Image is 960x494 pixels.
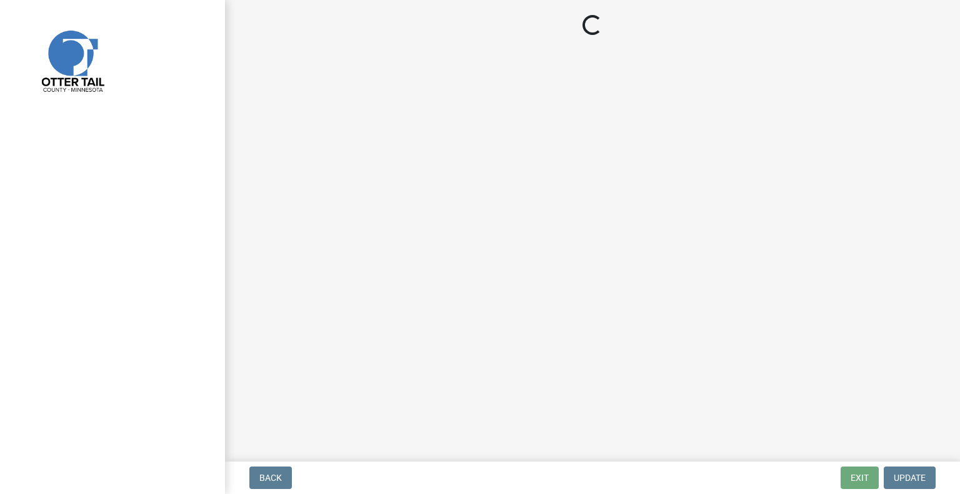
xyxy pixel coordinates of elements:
[259,473,282,483] span: Back
[25,13,119,107] img: Otter Tail County, Minnesota
[841,467,879,489] button: Exit
[249,467,292,489] button: Back
[894,473,926,483] span: Update
[884,467,936,489] button: Update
